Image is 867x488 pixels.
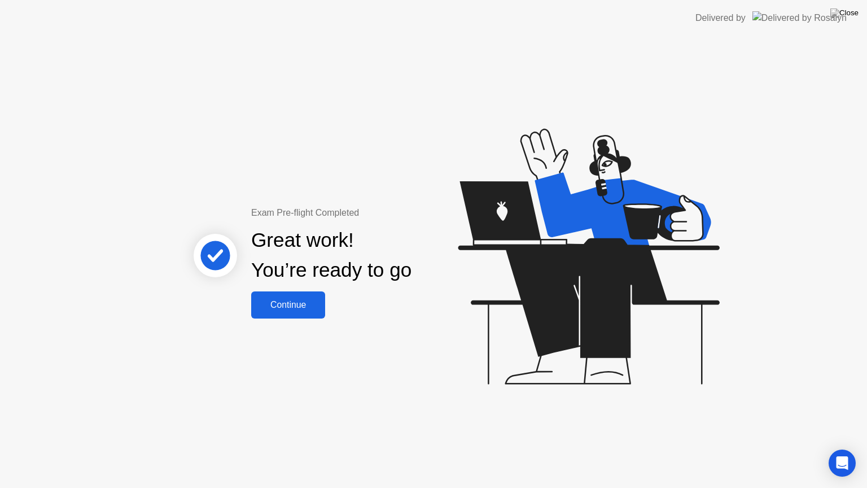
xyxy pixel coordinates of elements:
[752,11,847,24] img: Delivered by Rosalyn
[255,300,322,310] div: Continue
[695,11,746,25] div: Delivered by
[251,291,325,319] button: Continue
[830,8,859,18] img: Close
[251,225,411,285] div: Great work! You’re ready to go
[829,450,856,477] div: Open Intercom Messenger
[251,206,484,220] div: Exam Pre-flight Completed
